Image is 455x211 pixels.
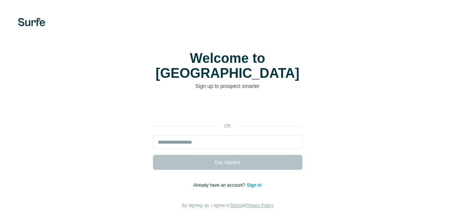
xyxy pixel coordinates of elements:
a: Privacy Policy [245,203,273,208]
iframe: Sign in with Google Button [149,101,306,117]
a: Sign in [247,183,262,188]
p: or [216,123,240,129]
h1: Welcome to [GEOGRAPHIC_DATA] [153,51,302,81]
span: By signing up, I agree to & [182,203,273,208]
img: Surfe's logo [18,18,45,26]
a: Terms [230,203,243,208]
span: Already have an account? [193,183,247,188]
p: Sign up to prospect smarter [153,82,302,90]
